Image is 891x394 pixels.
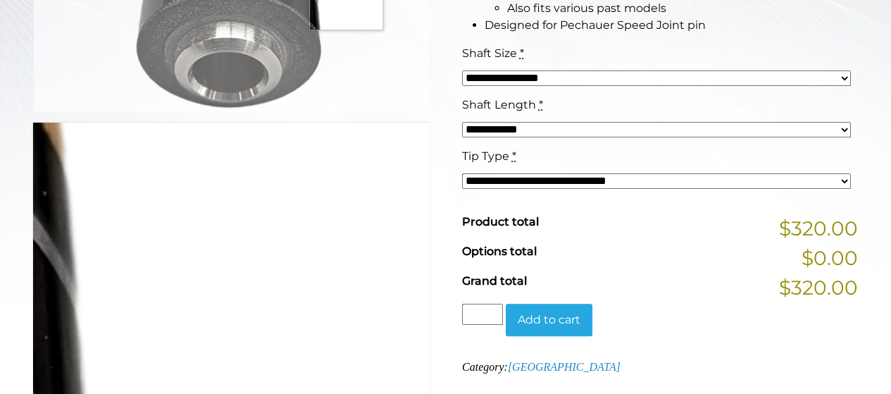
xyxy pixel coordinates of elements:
[779,273,858,302] span: $320.00
[779,214,858,243] span: $320.00
[462,98,536,111] span: Shaft Length
[506,304,592,336] button: Add to cart
[462,274,527,288] span: Grand total
[512,149,516,163] abbr: required
[802,243,858,273] span: $0.00
[539,98,543,111] abbr: required
[508,361,621,373] a: [GEOGRAPHIC_DATA]
[462,215,539,228] span: Product total
[520,47,524,60] abbr: required
[462,245,537,258] span: Options total
[462,361,621,373] span: Category:
[462,47,517,60] span: Shaft Size
[462,304,503,325] input: Product quantity
[462,149,509,163] span: Tip Type
[485,17,858,34] li: Designed for Pechauer Speed Joint pin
